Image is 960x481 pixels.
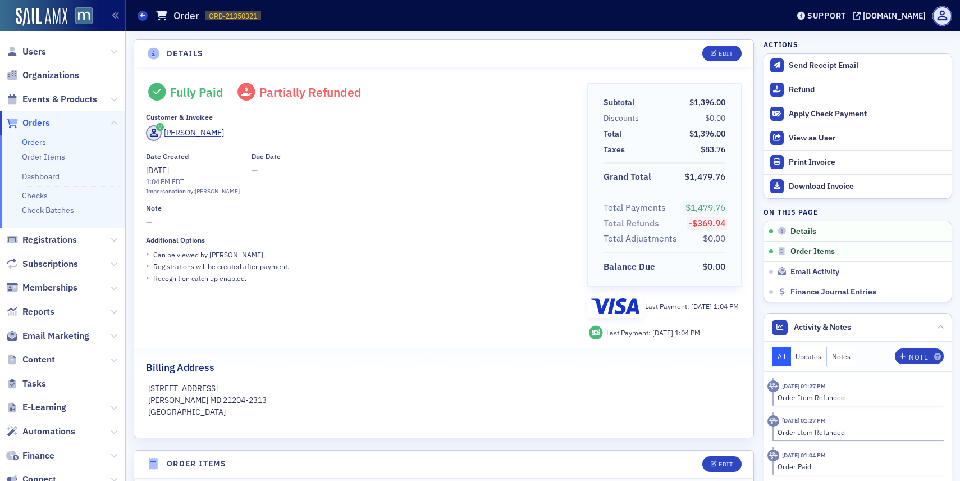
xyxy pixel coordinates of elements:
time: 10/2/2025 01:27 PM [782,382,826,390]
div: Fully Paid [170,85,223,99]
img: SailAMX [16,8,67,26]
p: [GEOGRAPHIC_DATA] [148,406,740,418]
div: Apply Check Payment [789,109,946,119]
span: Orders [22,117,50,129]
span: Profile [932,6,952,26]
div: Customer & Invoicee [146,113,213,121]
div: Total Refunds [604,217,659,230]
a: Check Batches [22,205,74,215]
div: Grand Total [604,170,651,184]
a: Checks [22,190,48,201]
a: Automations [6,425,75,438]
div: Date Created [146,152,189,161]
span: — [252,165,281,176]
div: [DOMAIN_NAME] [863,11,926,21]
div: Note [146,204,162,212]
span: Email Activity [790,267,839,277]
div: Subtotal [604,97,634,108]
div: Order Paid [778,461,936,471]
button: Edit [702,46,741,61]
span: Registrations [22,234,77,246]
div: Edit [719,461,733,468]
button: All [772,347,791,366]
span: Reports [22,306,54,318]
p: Registrations will be created after payment. [153,261,289,271]
span: Taxes [604,144,629,156]
span: Content [22,353,55,366]
span: Total Payments [604,201,670,215]
span: Users [22,46,46,58]
img: SailAMX [75,7,93,25]
div: Balance Due [604,260,655,274]
a: Email Marketing [6,330,89,342]
button: Apply Check Payment [764,102,952,126]
span: Grand Total [604,170,655,184]
div: Activity [767,380,779,392]
button: Updates [791,347,828,366]
a: Print Invoice [764,150,952,174]
a: Reports [6,306,54,318]
span: — [146,216,572,228]
a: Registrations [6,234,77,246]
span: • [146,272,149,284]
span: Automations [22,425,75,438]
a: Download Invoice [764,174,952,198]
a: View Homepage [67,7,93,26]
span: Discounts [604,112,643,124]
button: Note [895,348,944,364]
span: 1:04 PM [714,302,739,311]
button: Refund [764,78,952,102]
p: [STREET_ADDRESS] [148,383,740,394]
span: Organizations [22,69,79,81]
a: Orders [22,137,46,147]
h4: On this page [764,207,952,217]
h4: Details [167,48,204,60]
button: Edit [702,456,741,472]
div: Additional Options [146,236,205,244]
button: View as User [764,126,952,150]
span: $0.00 [702,261,725,272]
span: Memberships [22,282,77,294]
span: • [146,260,149,272]
h2: Billing Address [146,360,214,375]
a: E-Learning [6,401,66,414]
span: E-Learning [22,401,66,414]
div: Refund [789,85,946,95]
a: Content [6,353,55,366]
a: Tasks [6,378,46,390]
div: Note [909,354,928,360]
div: Activity [767,415,779,427]
span: Partially Refunded [259,84,362,100]
div: [PERSON_NAME] [195,187,240,196]
span: $0.00 [703,233,725,244]
time: 1:04 PM [146,177,170,186]
div: [PERSON_NAME] [164,127,224,139]
span: EDT [170,177,184,186]
a: Organizations [6,69,79,81]
span: $0.00 [705,113,725,123]
time: 10/2/2025 01:04 PM [782,451,826,459]
span: [DATE] [146,165,169,175]
a: Finance [6,450,54,462]
p: Recognition catch up enabled. [153,273,246,283]
time: 10/2/2025 01:27 PM [782,416,826,424]
span: $1,396.00 [689,97,725,107]
button: Notes [827,347,856,366]
div: Last Payment: [645,301,739,311]
span: -$369.94 [689,217,725,229]
div: Due Date [252,152,281,161]
span: Total [604,128,625,140]
div: Discounts [604,112,639,124]
h4: Actions [764,39,798,49]
div: Total [604,128,621,140]
a: [PERSON_NAME] [146,125,224,141]
span: Subtotal [604,97,638,108]
span: Order Items [790,247,835,257]
span: Finance Journal Entries [790,287,876,297]
span: ORD-21350321 [209,11,257,21]
p: [PERSON_NAME] MD 21204-2313 [148,394,740,406]
div: Activity [767,450,779,461]
button: [DOMAIN_NAME] [853,12,930,20]
span: Finance [22,450,54,462]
